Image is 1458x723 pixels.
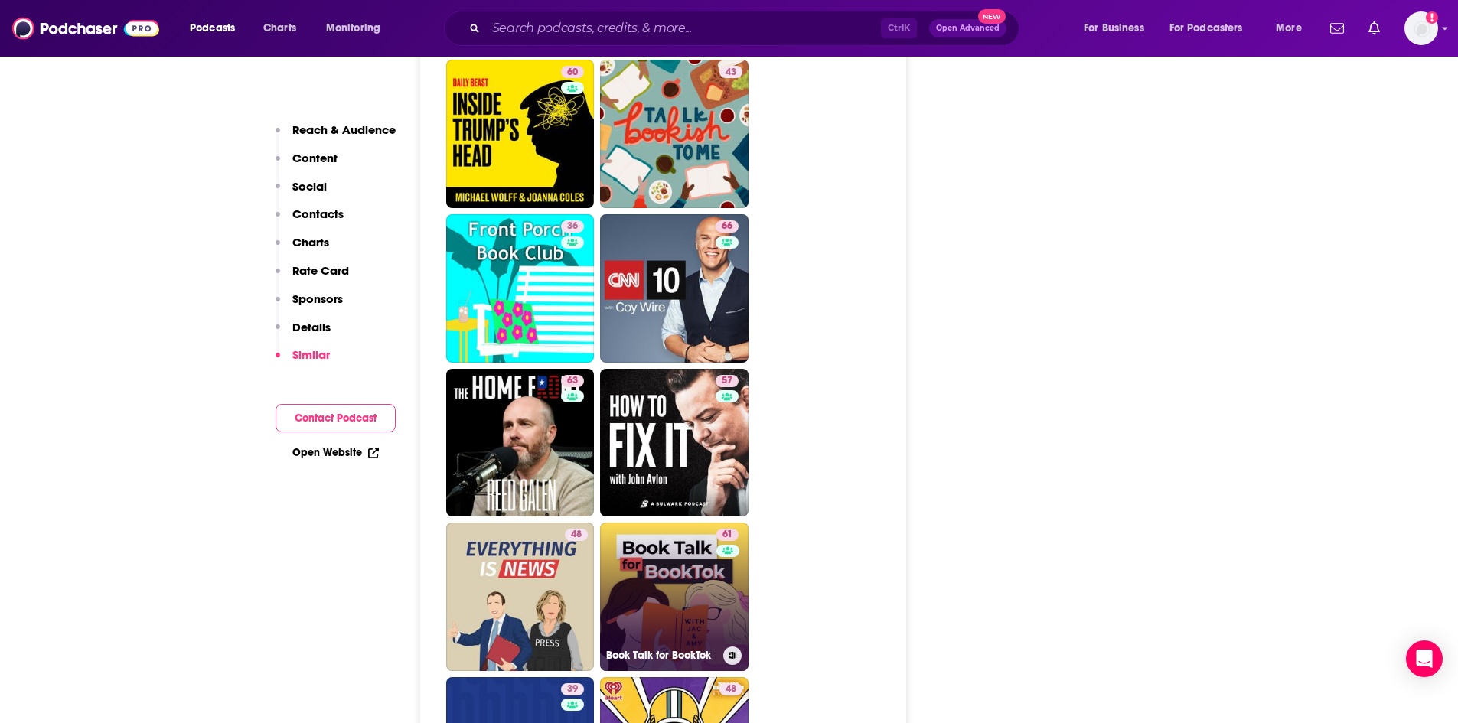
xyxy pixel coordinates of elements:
button: open menu [1265,16,1321,41]
span: Open Advanced [936,24,1000,32]
span: 39 [567,682,578,697]
span: Podcasts [190,18,235,39]
button: Rate Card [276,263,349,291]
span: Monitoring [326,18,380,39]
svg: Add a profile image [1426,11,1438,24]
span: New [978,9,1006,24]
button: Similar [276,347,330,376]
span: Ctrl K [881,18,917,38]
a: Show notifications dropdown [1362,15,1386,41]
a: 61Book Talk for BookTok [600,523,749,671]
p: Reach & Audience [292,122,396,137]
button: Contacts [276,207,344,235]
p: Sponsors [292,291,343,306]
a: 63 [446,369,595,517]
a: 36 [446,214,595,363]
a: 48 [719,683,742,695]
span: 48 [571,527,582,542]
a: 63 [561,375,584,387]
a: 43 [600,60,749,208]
a: 66 [600,214,749,363]
a: 43 [719,66,742,78]
a: Show notifications dropdown [1324,15,1350,41]
span: 48 [726,682,736,697]
p: Charts [292,235,329,249]
button: Contact Podcast [276,404,396,432]
button: Details [276,320,331,348]
div: Search podcasts, credits, & more... [458,11,1034,46]
p: Contacts [292,207,344,221]
p: Social [292,179,327,194]
button: Content [276,151,338,179]
button: Show profile menu [1404,11,1438,45]
p: Similar [292,347,330,362]
span: More [1276,18,1302,39]
span: 66 [722,219,732,234]
a: 39 [561,683,584,695]
span: Logged in as GregKubie [1404,11,1438,45]
span: Charts [263,18,296,39]
input: Search podcasts, credits, & more... [486,16,881,41]
button: Sponsors [276,291,343,320]
a: 60 [446,60,595,208]
a: 48 [565,529,588,541]
h3: Book Talk for BookTok [606,649,717,662]
a: 57 [716,375,739,387]
button: Charts [276,235,329,263]
a: 66 [716,220,739,233]
button: open menu [1160,16,1265,41]
span: 60 [567,65,578,80]
a: Open Website [292,446,379,459]
span: 43 [726,65,736,80]
button: open menu [315,16,400,41]
a: 36 [561,220,584,233]
button: Social [276,179,327,207]
div: Open Intercom Messenger [1406,640,1443,677]
span: 63 [567,373,578,389]
a: 48 [446,523,595,671]
button: open menu [179,16,255,41]
button: open menu [1073,16,1163,41]
a: 57 [600,369,749,517]
a: 61 [716,529,739,541]
a: Charts [253,16,305,41]
p: Rate Card [292,263,349,278]
img: User Profile [1404,11,1438,45]
span: 57 [722,373,732,389]
span: 36 [567,219,578,234]
img: Podchaser - Follow, Share and Rate Podcasts [12,14,159,43]
span: For Podcasters [1169,18,1243,39]
button: Open AdvancedNew [929,19,1006,37]
p: Content [292,151,338,165]
span: 61 [722,527,732,542]
p: Details [292,320,331,334]
span: For Business [1084,18,1144,39]
a: 60 [561,66,584,78]
button: Reach & Audience [276,122,396,151]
